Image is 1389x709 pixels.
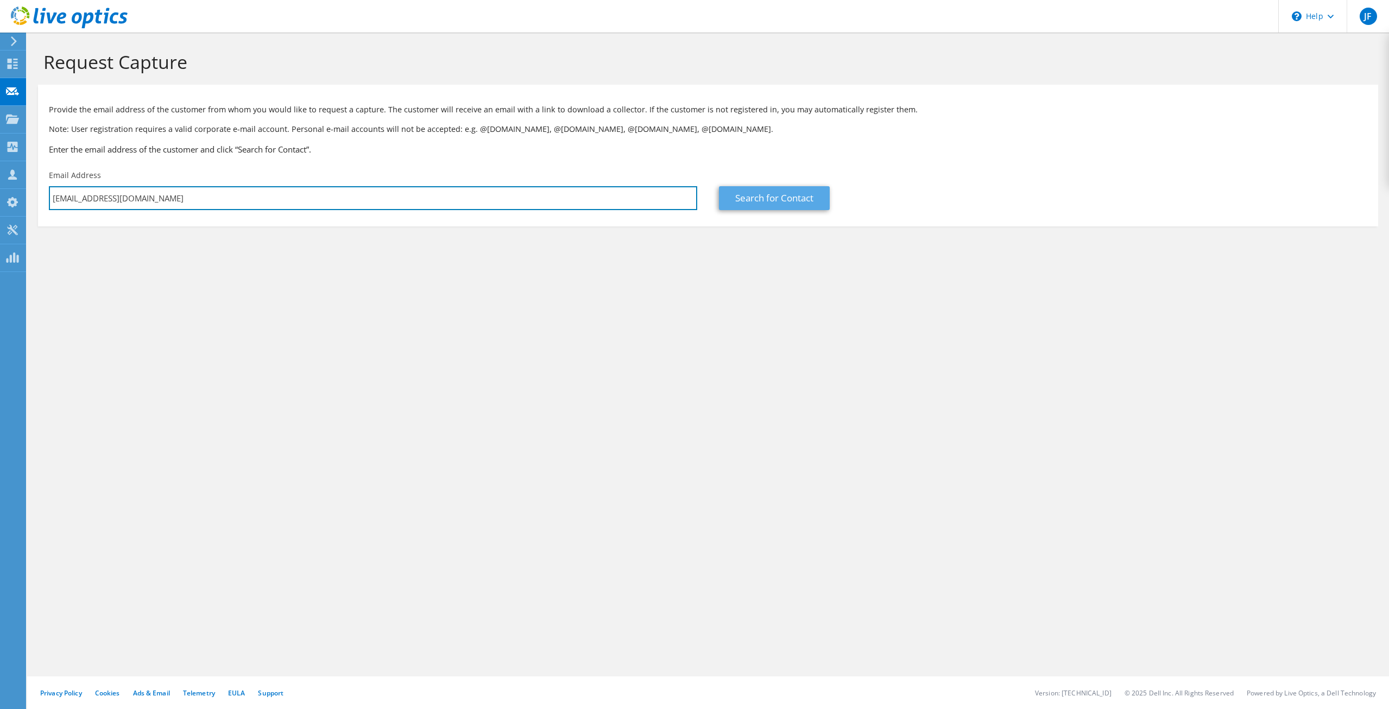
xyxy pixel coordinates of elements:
a: EULA [228,688,245,698]
p: Note: User registration requires a valid corporate e-mail account. Personal e-mail accounts will ... [49,123,1367,135]
span: JF [1360,8,1377,25]
li: © 2025 Dell Inc. All Rights Reserved [1125,688,1234,698]
label: Email Address [49,170,101,181]
a: Ads & Email [133,688,170,698]
a: Support [258,688,283,698]
li: Version: [TECHNICAL_ID] [1035,688,1112,698]
a: Privacy Policy [40,688,82,698]
h3: Enter the email address of the customer and click “Search for Contact”. [49,143,1367,155]
h1: Request Capture [43,50,1367,73]
a: Search for Contact [719,186,830,210]
svg: \n [1292,11,1302,21]
li: Powered by Live Optics, a Dell Technology [1247,688,1376,698]
p: Provide the email address of the customer from whom you would like to request a capture. The cust... [49,104,1367,116]
a: Cookies [95,688,120,698]
a: Telemetry [183,688,215,698]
